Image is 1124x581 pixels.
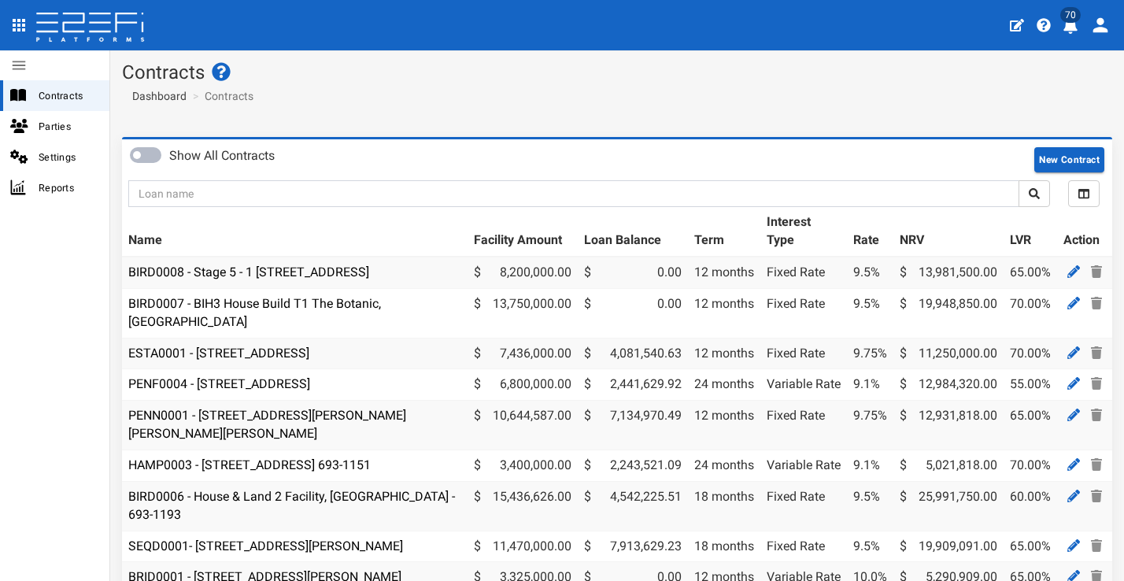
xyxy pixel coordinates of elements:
[169,147,275,165] label: Show All Contracts
[847,257,893,288] td: 9.5%
[847,369,893,401] td: 9.1%
[1087,455,1106,475] a: Delete Contract
[468,257,578,288] td: 8,200,000.00
[1004,207,1057,257] th: LVR
[39,87,97,105] span: Contracts
[578,401,688,450] td: 7,134,970.49
[1004,481,1057,531] td: 60.00%
[893,401,1004,450] td: 12,931,818.00
[128,376,310,391] a: PENF0004 - [STREET_ADDRESS]
[760,450,847,481] td: Variable Rate
[847,338,893,369] td: 9.75%
[760,338,847,369] td: Fixed Rate
[128,538,403,553] a: SEQD0001- [STREET_ADDRESS][PERSON_NAME]
[128,296,381,329] a: BIRD0007 - BIH3 House Build T1 The Botanic, [GEOGRAPHIC_DATA]
[688,288,760,338] td: 12 months
[688,450,760,481] td: 24 months
[128,346,309,361] a: ESTA0001 - [STREET_ADDRESS]
[1087,405,1106,425] a: Delete Contract
[688,207,760,257] th: Term
[128,408,406,441] a: PENN0001 - [STREET_ADDRESS][PERSON_NAME][PERSON_NAME][PERSON_NAME]
[468,401,578,450] td: 10,644,587.00
[688,401,760,450] td: 12 months
[1087,536,1106,556] a: Delete Contract
[578,207,688,257] th: Loan Balance
[1087,294,1106,313] a: Delete Contract
[39,117,97,135] span: Parties
[1004,450,1057,481] td: 70.00%
[189,88,253,104] li: Contracts
[468,338,578,369] td: 7,436,000.00
[128,180,1019,207] input: Loan name
[847,207,893,257] th: Rate
[688,531,760,562] td: 18 months
[893,531,1004,562] td: 19,909,091.00
[1004,531,1057,562] td: 65.00%
[760,257,847,288] td: Fixed Rate
[893,369,1004,401] td: 12,984,320.00
[578,288,688,338] td: 0.00
[128,457,371,472] a: HAMP0003 - [STREET_ADDRESS] 693-1151
[847,450,893,481] td: 9.1%
[1004,369,1057,401] td: 55.00%
[1034,147,1104,172] button: New Contract
[688,369,760,401] td: 24 months
[578,369,688,401] td: 2,441,629.92
[468,481,578,531] td: 15,436,626.00
[128,489,455,522] a: BIRD0006 - House & Land 2 Facility, [GEOGRAPHIC_DATA] - 693-1193
[578,481,688,531] td: 4,542,225.51
[578,450,688,481] td: 2,243,521.09
[468,207,578,257] th: Facility Amount
[1087,262,1106,282] a: Delete Contract
[1004,257,1057,288] td: 65.00%
[847,401,893,450] td: 9.75%
[1004,338,1057,369] td: 70.00%
[578,531,688,562] td: 7,913,629.23
[468,369,578,401] td: 6,800,000.00
[760,531,847,562] td: Fixed Rate
[847,531,893,562] td: 9.5%
[122,62,1112,83] h1: Contracts
[39,148,97,166] span: Settings
[578,257,688,288] td: 0.00
[688,338,760,369] td: 12 months
[760,288,847,338] td: Fixed Rate
[1004,401,1057,450] td: 65.00%
[688,257,760,288] td: 12 months
[893,257,1004,288] td: 13,981,500.00
[39,179,97,197] span: Reports
[847,288,893,338] td: 9.5%
[893,207,1004,257] th: NRV
[1087,343,1106,363] a: Delete Contract
[893,338,1004,369] td: 11,250,000.00
[893,450,1004,481] td: 5,021,818.00
[1087,374,1106,394] a: Delete Contract
[126,90,187,102] span: Dashboard
[893,481,1004,531] td: 25,991,750.00
[578,338,688,369] td: 4,081,540.63
[126,88,187,104] a: Dashboard
[893,288,1004,338] td: 19,948,850.00
[468,450,578,481] td: 3,400,000.00
[847,481,893,531] td: 9.5%
[688,481,760,531] td: 18 months
[760,401,847,450] td: Fixed Rate
[760,481,847,531] td: Fixed Rate
[1087,487,1106,506] a: Delete Contract
[1004,288,1057,338] td: 70.00%
[122,207,468,257] th: Name
[468,288,578,338] td: 13,750,000.00
[468,531,578,562] td: 11,470,000.00
[128,265,369,279] a: BIRD0008 - Stage 5 - 1 [STREET_ADDRESS]
[760,369,847,401] td: Variable Rate
[1057,207,1112,257] th: Action
[760,207,847,257] th: Interest Type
